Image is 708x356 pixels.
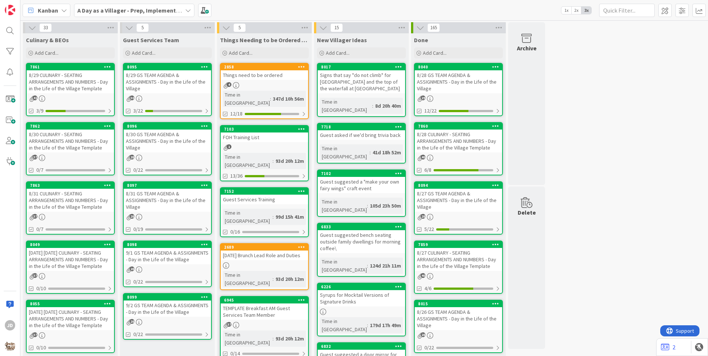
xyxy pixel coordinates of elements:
span: 37 [33,155,37,159]
div: Time in [GEOGRAPHIC_DATA] [320,258,367,274]
a: 78618/29 CULINARY - SEATING ARRANGEMENTS AND NUMBERS - Day in the Life of the Village Template3/9 [26,63,115,116]
span: Done [414,36,428,44]
a: 80968/30 GS TEAM AGENDA & ASSIGNMENTS - Day in the Life of the Village0/22 [123,122,212,175]
div: Time in [GEOGRAPHIC_DATA] [223,271,273,287]
a: 7718Guest asked if we'd bring trivia backTime in [GEOGRAPHIC_DATA]:41d 18h 52m [317,123,406,164]
div: Things need to be ordered [221,70,308,80]
span: Add Card... [132,50,156,56]
div: Archive [517,44,537,53]
span: 3/22 [133,107,143,115]
span: 0/10 [36,285,46,292]
div: 7862 [30,124,114,129]
span: 37 [33,273,37,278]
a: 6226Syrups for Mocktail Versions of Signature DrinksTime in [GEOGRAPHIC_DATA]:179d 17h 49m [317,283,406,336]
div: 7860 [418,124,502,129]
div: Time in [GEOGRAPHIC_DATA] [223,330,273,347]
span: : [367,202,368,210]
span: : [372,102,373,110]
div: 8d 20h 40m [373,102,403,110]
div: 8/26 GS TEAM AGENDA & ASSIGNMENTS - Day in the Life of the Village [415,307,502,330]
div: 6833 [321,224,405,229]
div: Time in [GEOGRAPHIC_DATA] [223,91,270,107]
div: 6833 [318,224,405,230]
div: 78618/29 CULINARY - SEATING ARRANGEMENTS AND NUMBERS - Day in the Life of the Village Template [27,64,114,93]
span: 28 [421,332,425,337]
span: 3/9 [36,107,43,115]
span: : [270,95,271,103]
div: [DATE] [DATE] CULINARY - SEATING ARRANGEMENTS AND NUMBERS - Day in the Life of the Village Template [27,248,114,271]
a: 6833Guest suggested bench seating outside family dwellings for morning coffee\Time in [GEOGRAPHIC... [317,223,406,277]
div: 80948/27 GS TEAM AGENDA & ASSIGNMENTS - Day in the Life of the Village [415,182,502,212]
div: 80989/1 GS TEAM AGENDA & ASSIGNMENTS - Day in the Life of the Village [124,241,211,264]
div: 7152 [224,189,308,194]
div: 7103 [224,127,308,132]
span: : [367,321,368,329]
div: 2689 [221,244,308,251]
img: Visit kanbanzone.com [5,5,15,15]
span: 5 [136,23,149,32]
span: 12/18 [230,110,243,118]
div: 7102 [318,170,405,177]
span: Support [16,1,34,10]
div: 7102 [321,171,405,176]
span: 28 [421,214,425,219]
div: 8/31 GS TEAM AGENDA & ASSIGNMENTS - Day in the Life of the Village [124,189,211,212]
span: 5 [233,23,246,32]
a: 7103FOH Training ListTime in [GEOGRAPHIC_DATA]:93d 20h 12m13/36 [220,125,309,181]
div: 8097 [124,182,211,189]
a: 80958/29 GS TEAM AGENDA & ASSIGNMENTS - Day in the Life of the Village3/22 [123,63,212,116]
div: 7718 [321,124,405,130]
div: 8/27 CULINARY - SEATING ARRANGEMENTS AND NUMBERS - Day in the Life of the Village Template [415,248,502,271]
div: Guest suggested bench seating outside family dwellings for morning coffee\ [318,230,405,253]
div: 7152Guest Services Training [221,188,308,204]
div: 93d 20h 12m [274,275,306,283]
div: 80158/26 GS TEAM AGENDA & ASSIGNMENTS - Day in the Life of the Village [415,300,502,330]
span: Culinary & BEOs [26,36,69,44]
span: 12/22 [424,107,437,115]
span: 2x [571,7,581,14]
a: 8049[DATE] [DATE] CULINARY - SEATING ARRANGEMENTS AND NUMBERS - Day in the Life of the Village Te... [26,241,115,294]
div: 7861 [30,64,114,70]
div: 8049[DATE] [DATE] CULINARY - SEATING ARRANGEMENTS AND NUMBERS - Day in the Life of the Village Te... [27,241,114,271]
div: 6945 [224,298,308,303]
span: 37 [33,332,37,337]
div: 2858 [221,64,308,70]
div: 8015 [418,301,502,306]
div: 78608/28 CULINARY - SEATING ARRANGEMENTS AND NUMBERS - Day in the Life of the Village Template [415,123,502,152]
div: 7718Guest asked if we'd bring trivia back [318,124,405,140]
div: 347d 10h 56m [271,95,306,103]
div: 80408/28 GS TEAM AGENDA & ASSIGNMENTS - Day in the Life of the Village [415,64,502,93]
div: 7860 [415,123,502,130]
div: 2689[DATE] Brunch Lead Role and Duties [221,244,308,260]
a: 8017Signs that say "do not climb" for [GEOGRAPHIC_DATA] and the top of the waterfall at [GEOGRAPH... [317,63,406,117]
div: 8015 [415,300,502,307]
span: 28 [130,214,134,219]
span: 1x [561,7,571,14]
span: : [273,275,274,283]
span: : [370,148,371,157]
div: 7859 [415,241,502,248]
div: 8055 [27,300,114,307]
a: 2689[DATE] Brunch Lead Role and DutiesTime in [GEOGRAPHIC_DATA]:93d 20h 12m [220,243,309,290]
span: Things Needing to be Ordered - PUT IN CARD, Don't make new card [220,36,309,44]
span: 40 [421,155,425,159]
span: Add Card... [326,50,350,56]
div: 80968/30 GS TEAM AGENDA & ASSIGNMENTS - Day in the Life of the Village [124,123,211,152]
a: 7152Guest Services TrainingTime in [GEOGRAPHIC_DATA]:99d 15h 41m0/16 [220,187,309,237]
div: 93d 20h 12m [274,335,306,343]
div: 6832 [318,343,405,350]
div: 8049 [27,241,114,248]
div: 2858Things need to be ordered [221,64,308,80]
a: 8055[DATE] [DATE] CULINARY - SEATING ARRANGEMENTS AND NUMBERS - Day in the Life of the Village Te... [26,300,115,353]
div: 8040 [415,64,502,70]
div: 7862 [27,123,114,130]
a: 80999/2 GS TEAM AGENDA & ASSIGNMENTS - Day in the Life of the Village0/22 [123,293,212,340]
span: 0/19 [133,225,143,233]
div: 8097 [127,183,211,188]
span: 30 [130,95,134,100]
div: 6832 [321,344,405,349]
span: 0/7 [36,225,43,233]
div: 99d 15h 41m [274,213,306,221]
div: 8/28 CULINARY - SEATING ARRANGEMENTS AND NUMBERS - Day in the Life of the Village Template [415,130,502,152]
span: 0/16 [230,228,240,236]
